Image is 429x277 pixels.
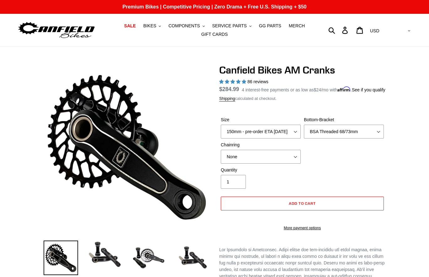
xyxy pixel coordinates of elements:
img: Canfield Bikes [17,20,96,40]
label: Quantity [221,167,301,173]
img: Load image into Gallery viewer, CANFIELD-AM_DH-CRANKS [175,241,210,275]
button: COMPONENTS [165,22,208,30]
img: Load image into Gallery viewer, Canfield Bikes AM Cranks [44,241,78,275]
div: calculated at checkout. [219,95,385,102]
h1: Canfield Bikes AM Cranks [219,64,385,76]
button: BIKES [140,22,164,30]
button: Add to cart [221,197,384,210]
button: SERVICE PARTS [209,22,254,30]
span: SERVICE PARTS [212,23,246,29]
a: Shipping [219,96,235,101]
a: More payment options [221,225,384,231]
a: MERCH [286,22,308,30]
span: 86 reviews [247,79,268,84]
img: Load image into Gallery viewer, Canfield Cranks [87,241,122,268]
a: GIFT CARDS [198,30,231,39]
span: $24 [314,87,321,92]
a: SALE [121,22,139,30]
span: 4.97 stars [219,79,247,84]
span: Affirm [337,86,351,92]
label: Chainring [221,142,301,148]
span: COMPONENTS [168,23,200,29]
span: GG PARTS [259,23,281,29]
span: MERCH [289,23,305,29]
a: GG PARTS [256,22,284,30]
img: Load image into Gallery viewer, Canfield Bikes AM Cranks [131,241,166,275]
span: $284.99 [219,86,239,92]
label: Bottom-Bracket [304,117,384,123]
p: 4 interest-free payments or as low as /mo with . [242,85,385,93]
a: See if you qualify - Learn more about Affirm Financing (opens in modal) [352,87,385,92]
span: Add to cart [289,201,316,206]
label: Size [221,117,301,123]
span: BIKES [143,23,156,29]
span: SALE [124,23,136,29]
span: GIFT CARDS [201,32,228,37]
